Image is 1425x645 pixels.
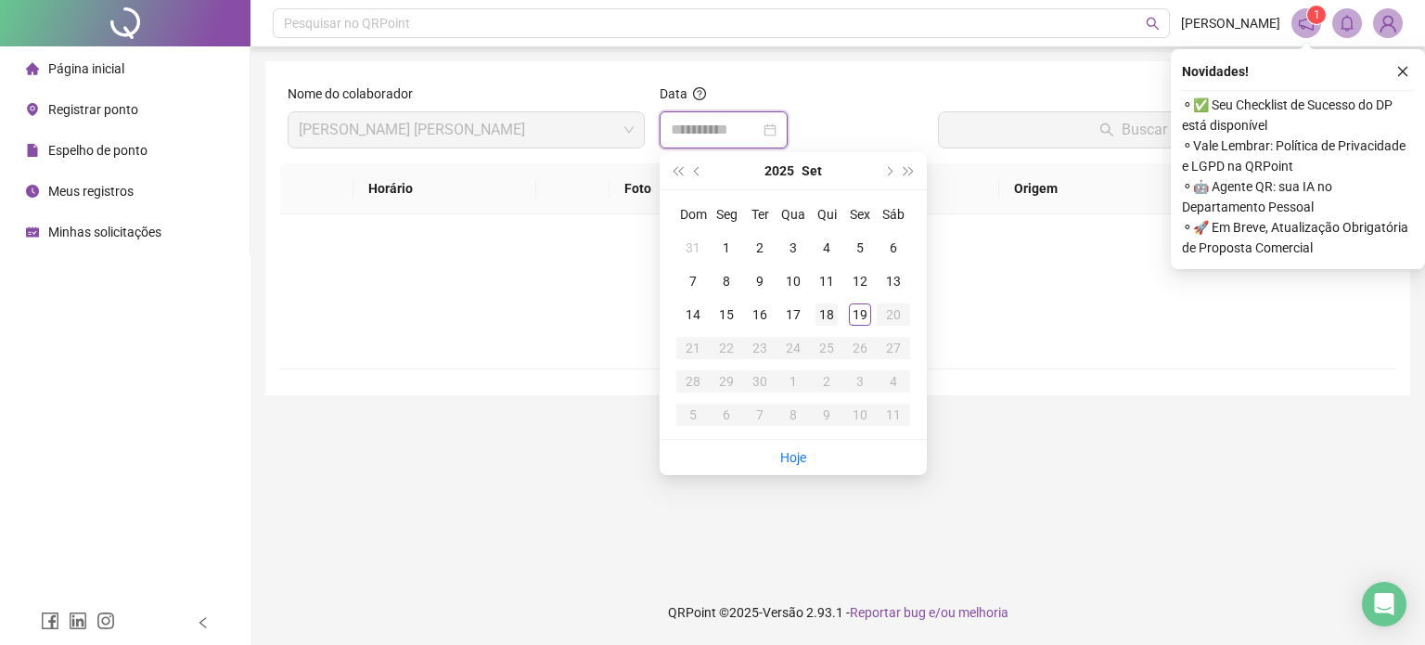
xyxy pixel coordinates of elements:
span: notification [1298,15,1315,32]
td: 2025-09-08 [710,264,743,298]
span: [PERSON_NAME] [1181,13,1280,33]
span: environment [26,103,39,116]
td: 2025-09-21 [676,331,710,365]
div: 9 [749,270,771,292]
div: Não há dados [302,303,1373,324]
button: super-next-year [899,152,919,189]
td: 2025-10-07 [743,398,777,432]
td: 2025-10-09 [810,398,843,432]
span: ⚬ Vale Lembrar: Política de Privacidade e LGPD na QRPoint [1182,135,1414,176]
div: 3 [849,370,871,393]
div: 13 [882,270,905,292]
td: 2025-08-31 [676,231,710,264]
div: 3 [782,237,804,259]
div: 7 [749,404,771,426]
td: 2025-09-30 [743,365,777,398]
div: 27 [882,337,905,359]
span: search [1146,17,1160,31]
span: question-circle [693,87,706,100]
span: Versão [763,605,803,620]
td: 2025-10-04 [877,365,910,398]
div: 26 [849,337,871,359]
td: 2025-09-15 [710,298,743,331]
th: Sáb [877,198,910,231]
td: 2025-09-29 [710,365,743,398]
td: 2025-10-02 [810,365,843,398]
th: Foto [610,163,750,214]
th: Qui [810,198,843,231]
td: 2025-09-09 [743,264,777,298]
span: close [1396,65,1409,78]
button: next-year [878,152,898,189]
div: 14 [682,303,704,326]
span: Página inicial [48,61,124,76]
td: 2025-09-24 [777,331,810,365]
div: 20 [882,303,905,326]
td: 2025-09-06 [877,231,910,264]
div: 1 [782,370,804,393]
td: 2025-09-27 [877,331,910,365]
td: 2025-09-04 [810,231,843,264]
span: Meus registros [48,184,134,199]
button: super-prev-year [667,152,687,189]
footer: QRPoint © 2025 - 2.93.1 - [250,580,1425,645]
span: Espelho de ponto [48,143,148,158]
img: 89263 [1374,9,1402,37]
td: 2025-10-03 [843,365,877,398]
button: prev-year [687,152,708,189]
td: 2025-09-10 [777,264,810,298]
div: 29 [715,370,738,393]
td: 2025-10-11 [877,398,910,432]
td: 2025-09-05 [843,231,877,264]
span: FRANCISCO KOSI HELENA [299,112,634,148]
span: ⚬ 🤖 Agente QR: sua IA no Departamento Pessoal [1182,176,1414,217]
span: Minhas solicitações [48,225,161,239]
button: year panel [764,152,794,189]
div: 6 [882,237,905,259]
span: ⚬ 🚀 Em Breve, Atualização Obrigatória de Proposta Comercial [1182,217,1414,258]
div: 16 [749,303,771,326]
span: Reportar bug e/ou melhoria [850,605,1008,620]
td: 2025-10-05 [676,398,710,432]
div: 28 [682,370,704,393]
label: Nome do colaborador [288,84,425,104]
div: 15 [715,303,738,326]
td: 2025-09-16 [743,298,777,331]
span: ⚬ ✅ Seu Checklist de Sucesso do DP está disponível [1182,95,1414,135]
td: 2025-10-08 [777,398,810,432]
div: 1 [715,237,738,259]
td: 2025-10-10 [843,398,877,432]
a: Hoje [780,450,806,465]
th: Origem [999,163,1180,214]
div: 2 [749,237,771,259]
div: 19 [849,303,871,326]
th: Dom [676,198,710,231]
div: 25 [815,337,838,359]
span: instagram [96,612,115,630]
td: 2025-09-11 [810,264,843,298]
span: facebook [41,612,59,630]
div: 4 [882,370,905,393]
td: 2025-09-23 [743,331,777,365]
div: 12 [849,270,871,292]
div: 30 [749,370,771,393]
td: 2025-09-18 [810,298,843,331]
div: 6 [715,404,738,426]
td: 2025-09-20 [877,298,910,331]
div: 31 [682,237,704,259]
div: Open Intercom Messenger [1362,582,1406,626]
td: 2025-09-07 [676,264,710,298]
sup: 1 [1307,6,1326,24]
div: 18 [815,303,838,326]
div: 11 [882,404,905,426]
td: 2025-10-01 [777,365,810,398]
th: Horário [353,163,536,214]
div: 11 [815,270,838,292]
span: Registrar ponto [48,102,138,117]
td: 2025-09-17 [777,298,810,331]
td: 2025-09-12 [843,264,877,298]
div: 17 [782,303,804,326]
div: 7 [682,270,704,292]
span: schedule [26,226,39,239]
span: clock-circle [26,185,39,198]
